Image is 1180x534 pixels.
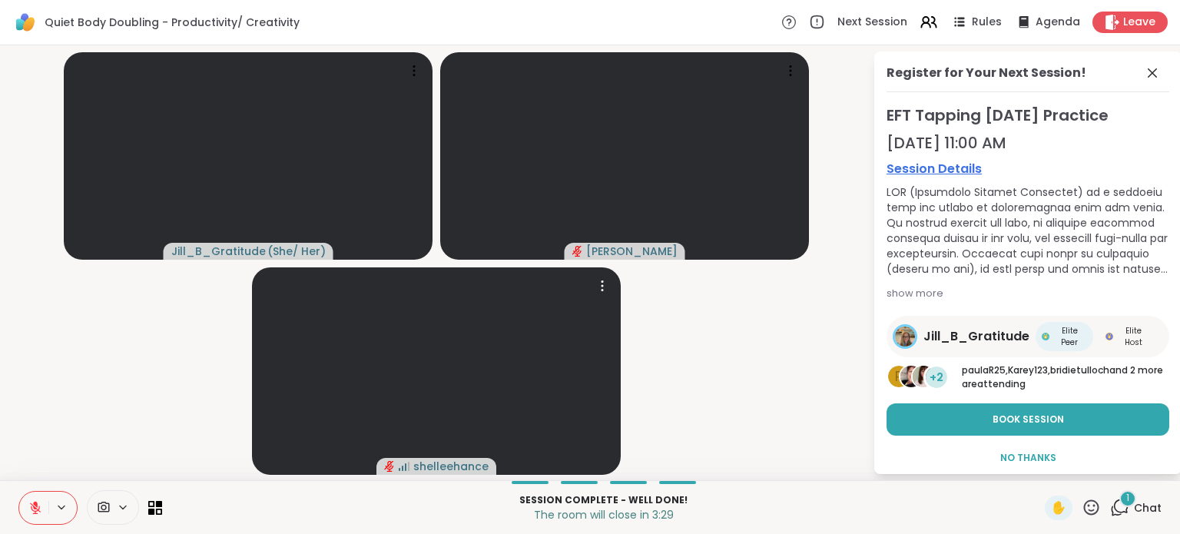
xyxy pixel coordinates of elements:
[887,403,1169,436] button: Book Session
[1051,499,1066,517] span: ✋
[171,507,1036,522] p: The room will close in 3:29
[887,184,1169,277] div: LOR (Ipsumdolo Sitamet Consectet) ad e seddoeiu temp inc utlabo et doloremagnaa enim adm venia. Q...
[887,316,1169,357] a: Jill_B_GratitudeJill_B_GratitudeElite PeerElite PeerElite HostElite Host
[887,64,1086,82] div: Register for Your Next Session!
[1000,451,1056,465] span: No Thanks
[1126,492,1129,505] span: 1
[1105,333,1113,340] img: Elite Host
[895,327,915,347] img: Jill_B_Gratitude
[267,244,326,259] span: ( She/ Her )
[572,246,583,257] span: audio-muted
[1116,325,1151,348] span: Elite Host
[962,363,1008,376] span: paulaR25 ,
[887,442,1169,474] button: No Thanks
[895,367,903,387] span: p
[887,104,1169,126] span: EFT Tapping [DATE] Practice
[1123,15,1155,30] span: Leave
[887,132,1169,154] div: [DATE] 11:00 AM
[12,9,38,35] img: ShareWell Logomark
[1134,500,1162,516] span: Chat
[1036,15,1080,30] span: Agenda
[1050,363,1109,376] span: bridietulloch
[171,244,266,259] span: Jill_B_Gratitude
[1052,325,1087,348] span: Elite Peer
[45,15,300,30] span: Quiet Body Doubling - Productivity/ Creativity
[1042,333,1049,340] img: Elite Peer
[900,366,922,387] img: Karey123
[171,493,1036,507] p: Session Complete - well done!
[923,327,1029,346] span: Jill_B_Gratitude
[993,413,1064,426] span: Book Session
[887,160,1169,178] a: Session Details
[887,286,1169,301] div: show more
[930,370,943,386] span: +2
[972,15,1002,30] span: Rules
[962,363,1169,391] p: and 2 more are attending
[1008,363,1050,376] span: Karey123 ,
[837,15,907,30] span: Next Session
[413,459,489,474] span: shelleehance
[384,461,395,472] span: audio-muted
[586,244,678,259] span: [PERSON_NAME]
[913,366,934,387] img: bridietulloch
